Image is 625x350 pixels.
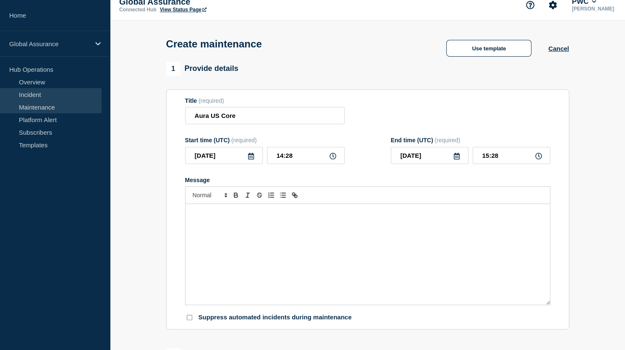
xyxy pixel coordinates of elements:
span: (required) [434,137,460,144]
span: 1 [166,62,180,76]
p: Suppress automated incidents during maintenance [199,313,352,321]
input: Title [185,107,345,124]
div: Start time (UTC) [185,137,345,144]
span: Font size [189,190,230,200]
input: HH:MM [473,147,550,164]
div: End time (UTC) [391,137,550,144]
button: Toggle bulleted list [277,190,289,200]
input: HH:MM [267,147,345,164]
p: Global Assurance [9,40,90,47]
input: Suppress automated incidents during maintenance [187,315,192,320]
div: Title [185,97,345,104]
p: [PERSON_NAME] [570,6,616,12]
button: Use template [446,40,531,57]
a: View Status Page [160,7,207,13]
input: YYYY-MM-DD [391,147,468,164]
button: Toggle strikethrough text [254,190,265,200]
h1: Create maintenance [166,38,262,50]
button: Toggle italic text [242,190,254,200]
p: Connected Hub [119,7,157,13]
button: Toggle link [289,190,301,200]
div: Message [186,204,550,305]
button: Toggle bold text [230,190,242,200]
input: YYYY-MM-DD [185,147,263,164]
span: (required) [231,137,257,144]
div: Provide details [166,62,238,76]
div: Message [185,177,550,183]
span: (required) [199,97,224,104]
button: Cancel [548,45,569,52]
button: Toggle ordered list [265,190,277,200]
